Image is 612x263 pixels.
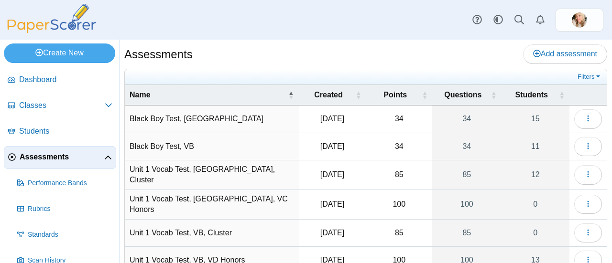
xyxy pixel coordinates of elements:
a: 0 [502,190,569,219]
span: Students [19,126,112,137]
td: 34 [366,133,432,160]
a: 15 [502,105,569,132]
span: Questions : Activate to sort [491,90,497,100]
td: Unit 1 Vocab Test, [GEOGRAPHIC_DATA], Cluster [125,160,299,190]
span: Rubrics [28,204,112,214]
time: Sep 9, 2025 at 2:22 PM [320,229,344,237]
a: 0 [502,220,569,246]
span: Rachelle Friberg [572,12,587,28]
span: Students : Activate to sort [559,90,565,100]
a: ps.HV3yfmwQcamTYksb [556,9,603,32]
span: Standards [28,230,112,240]
span: Students [506,90,557,100]
td: Black Boy Test, VB [125,133,299,160]
a: Students [4,120,116,143]
span: Questions [437,90,489,100]
span: Performance Bands [28,179,112,188]
span: Assessments [20,152,104,162]
time: Sep 11, 2025 at 8:54 AM [320,115,344,123]
time: Aug 28, 2025 at 2:14 PM [320,200,344,208]
a: 100 [432,190,501,219]
a: Alerts [530,10,551,31]
span: Classes [19,100,105,111]
span: Created [304,90,354,100]
td: Unit 1 Vocab Test, VB, Cluster [125,220,299,247]
a: 85 [432,160,501,189]
a: PaperScorer [4,26,99,34]
img: PaperScorer [4,4,99,33]
a: Rubrics [13,198,116,221]
span: Points : Activate to sort [422,90,427,100]
a: Add assessment [523,44,607,63]
td: 85 [366,220,432,247]
span: Created : Activate to sort [355,90,361,100]
a: 12 [502,160,569,189]
a: 34 [432,133,501,160]
a: Filters [575,72,604,82]
td: 34 [366,105,432,133]
td: 85 [366,160,432,190]
a: Classes [4,95,116,117]
td: Black Boy Test, [GEOGRAPHIC_DATA] [125,105,299,133]
a: Dashboard [4,69,116,92]
a: Create New [4,43,115,63]
span: Name : Activate to invert sorting [288,90,294,100]
span: Add assessment [533,50,597,58]
time: Sep 9, 2025 at 2:07 PM [320,170,344,179]
span: Points [371,90,420,100]
a: Performance Bands [13,172,116,195]
a: Assessments [4,146,116,169]
span: Name [130,90,286,100]
span: Dashboard [19,74,112,85]
a: Standards [13,223,116,246]
a: 85 [432,220,501,246]
td: Unit 1 Vocab Test, [GEOGRAPHIC_DATA], VC Honors [125,190,299,220]
h1: Assessments [124,46,193,63]
time: Sep 11, 2025 at 8:57 AM [320,142,344,150]
a: 11 [502,133,569,160]
a: 34 [432,105,501,132]
td: 100 [366,190,432,220]
img: ps.HV3yfmwQcamTYksb [572,12,587,28]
